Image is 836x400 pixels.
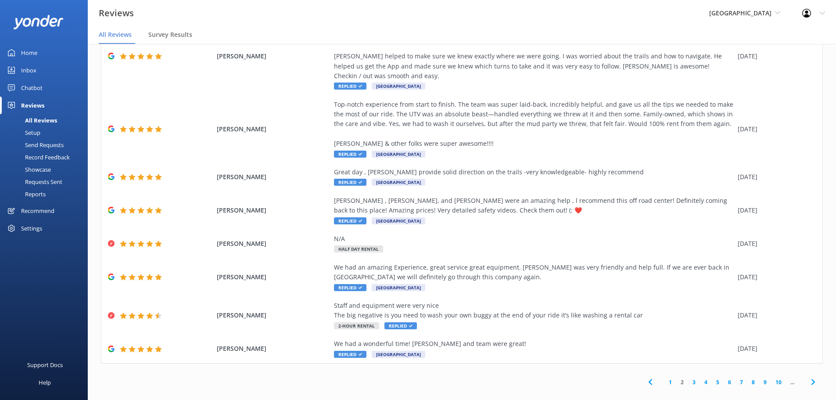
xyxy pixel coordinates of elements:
a: Showcase [5,163,88,176]
span: 2-Hour Rental [334,322,379,329]
div: [DATE] [738,205,811,215]
div: All Reviews [5,114,57,126]
a: 10 [771,378,786,386]
div: [DATE] [738,172,811,182]
span: Replied [334,284,366,291]
span: Replied [384,322,417,329]
span: [PERSON_NAME] [217,239,330,249]
a: 6 [724,378,736,386]
a: Record Feedback [5,151,88,163]
span: [PERSON_NAME] [217,272,330,282]
a: Reports [5,188,88,200]
div: We had an amazing Experience, great service great equipment. [PERSON_NAME] was very friendly and ... [334,263,733,282]
span: All Reviews [99,30,132,39]
div: Reviews [21,97,44,114]
span: Replied [334,351,366,358]
img: yonder-white-logo.png [13,15,64,29]
h3: Reviews [99,6,134,20]
a: 5 [712,378,724,386]
span: [PERSON_NAME] [217,310,330,320]
div: We had a wonderful time! [PERSON_NAME] and team were great! [334,339,733,349]
span: [GEOGRAPHIC_DATA] [709,9,771,17]
div: [DATE] [738,310,811,320]
span: [GEOGRAPHIC_DATA] [372,351,425,358]
div: Top-notch experience from start to finish. The team was super laid-back, incredibly helpful, and ... [334,100,733,149]
div: Record Feedback [5,151,70,163]
span: Half Day Rental [334,245,383,252]
a: 8 [747,378,759,386]
div: Showcase [5,163,51,176]
a: 4 [700,378,712,386]
div: [DATE] [738,239,811,249]
span: [GEOGRAPHIC_DATA] [372,179,425,186]
a: 9 [759,378,771,386]
span: [GEOGRAPHIC_DATA] [372,151,425,158]
div: [DATE] [738,51,811,61]
div: Help [39,374,51,391]
div: Home [21,44,37,61]
div: [PERSON_NAME] , [PERSON_NAME], and [PERSON_NAME] were an amazing help , l recommend this off road... [334,196,733,216]
div: Chatbot [21,79,43,97]
div: [DATE] [738,272,811,282]
span: Replied [334,179,366,186]
span: [GEOGRAPHIC_DATA] [372,83,425,90]
span: [PERSON_NAME] [217,124,330,134]
span: Survey Results [148,30,192,39]
div: Send Requests [5,139,64,151]
div: Reports [5,188,46,200]
span: Replied [334,151,366,158]
div: Inbox [21,61,36,79]
a: Requests Sent [5,176,88,188]
a: Setup [5,126,88,139]
div: Recommend [21,202,54,220]
div: [DATE] [738,124,811,134]
span: ... [786,378,799,386]
span: [PERSON_NAME] [217,344,330,353]
span: Replied [334,83,366,90]
span: Replied [334,217,366,224]
a: 1 [664,378,676,386]
div: N/A [334,234,733,244]
span: [PERSON_NAME] [217,51,330,61]
span: [GEOGRAPHIC_DATA] [372,284,425,291]
a: 2 [676,378,688,386]
div: Setup [5,126,40,139]
div: Settings [21,220,42,237]
a: 3 [688,378,700,386]
a: Send Requests [5,139,88,151]
span: [GEOGRAPHIC_DATA] [372,217,425,224]
div: [DATE] [738,344,811,353]
div: Requests Sent [5,176,62,188]
div: Support Docs [27,356,63,374]
a: 7 [736,378,747,386]
span: [PERSON_NAME] [217,205,330,215]
div: Great day , [PERSON_NAME] provide solid direction on the trails -very knowledgeable- highly recom... [334,167,733,177]
a: All Reviews [5,114,88,126]
span: [PERSON_NAME] [217,172,330,182]
div: Did a 4 hour 2 seater RZR rental. Went and did diamondback and outlaw trails. Wasn’t able to full... [334,22,733,81]
div: Staff and equipment were very nice The big negative is you need to wash your own buggy at the end... [334,301,733,321]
